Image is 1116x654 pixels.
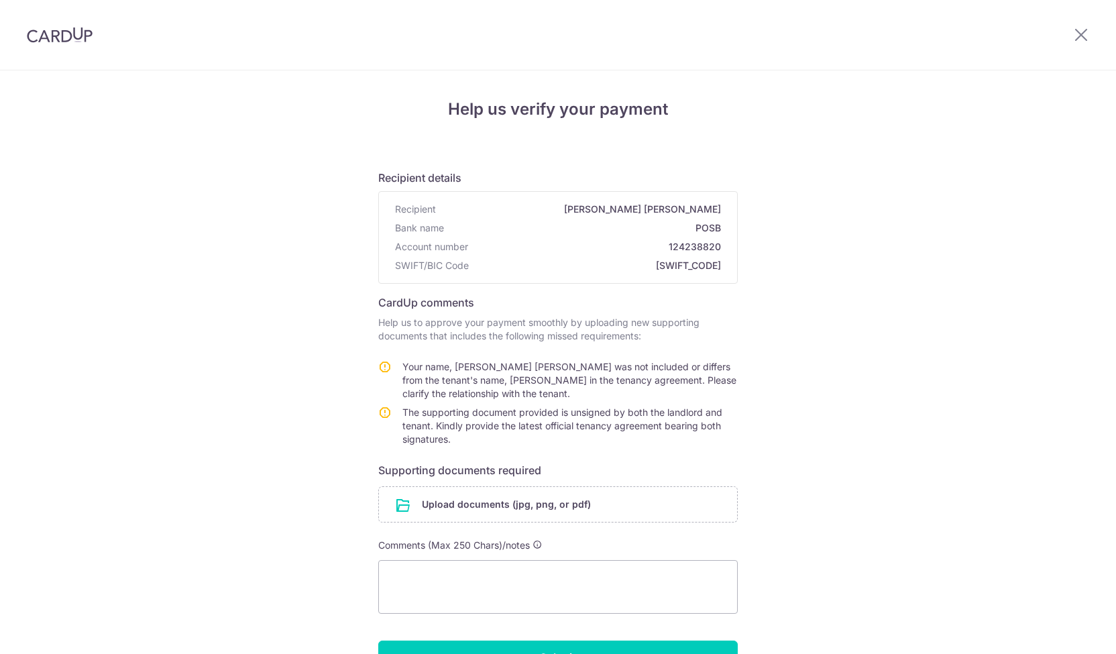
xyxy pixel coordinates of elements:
h6: Recipient details [378,170,738,186]
span: POSB [449,221,721,235]
span: Bank name [395,221,444,235]
span: SWIFT/BIC Code [395,259,469,272]
img: CardUp [27,27,93,43]
h6: Supporting documents required [378,462,738,478]
iframe: Opens a widget where you can find more information [1030,614,1103,647]
span: Recipient [395,203,436,216]
span: Your name, [PERSON_NAME] [PERSON_NAME] was not included or differs from the tenant's name, [PERSO... [402,361,736,399]
span: Comments (Max 250 Chars)/notes [378,539,530,551]
span: Account number [395,240,468,254]
span: 124238820 [473,240,721,254]
span: The supporting document provided is unsigned by both the landlord and tenant. Kindly provide the ... [402,406,722,445]
div: Upload documents (jpg, png, or pdf) [378,486,738,523]
h4: Help us verify your payment [378,97,738,121]
h6: CardUp comments [378,294,738,311]
span: [SWIFT_CODE] [474,259,721,272]
p: Help us to approve your payment smoothly by uploading new supporting documents that includes the ... [378,316,738,343]
span: [PERSON_NAME] [PERSON_NAME] [441,203,721,216]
